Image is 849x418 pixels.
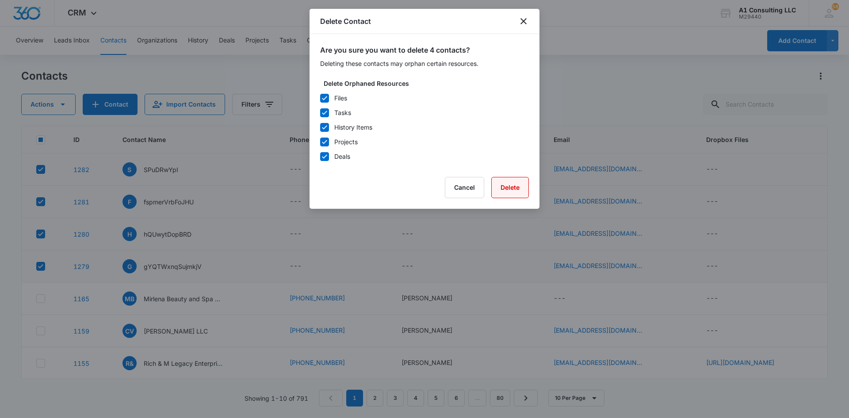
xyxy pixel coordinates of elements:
[445,177,484,198] button: Cancel
[334,152,350,161] div: Deals
[324,79,532,88] label: Delete Orphaned Resources
[334,123,372,132] div: History Items
[518,16,529,27] button: close
[491,177,529,198] button: Delete
[334,137,358,146] div: Projects
[334,93,347,103] div: Files
[320,45,529,55] h2: Are you sure you want to delete 4 contacts?
[320,59,529,68] p: Deleting these contacts may orphan certain resources.
[334,108,351,117] div: Tasks
[320,16,371,27] h1: Delete Contact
